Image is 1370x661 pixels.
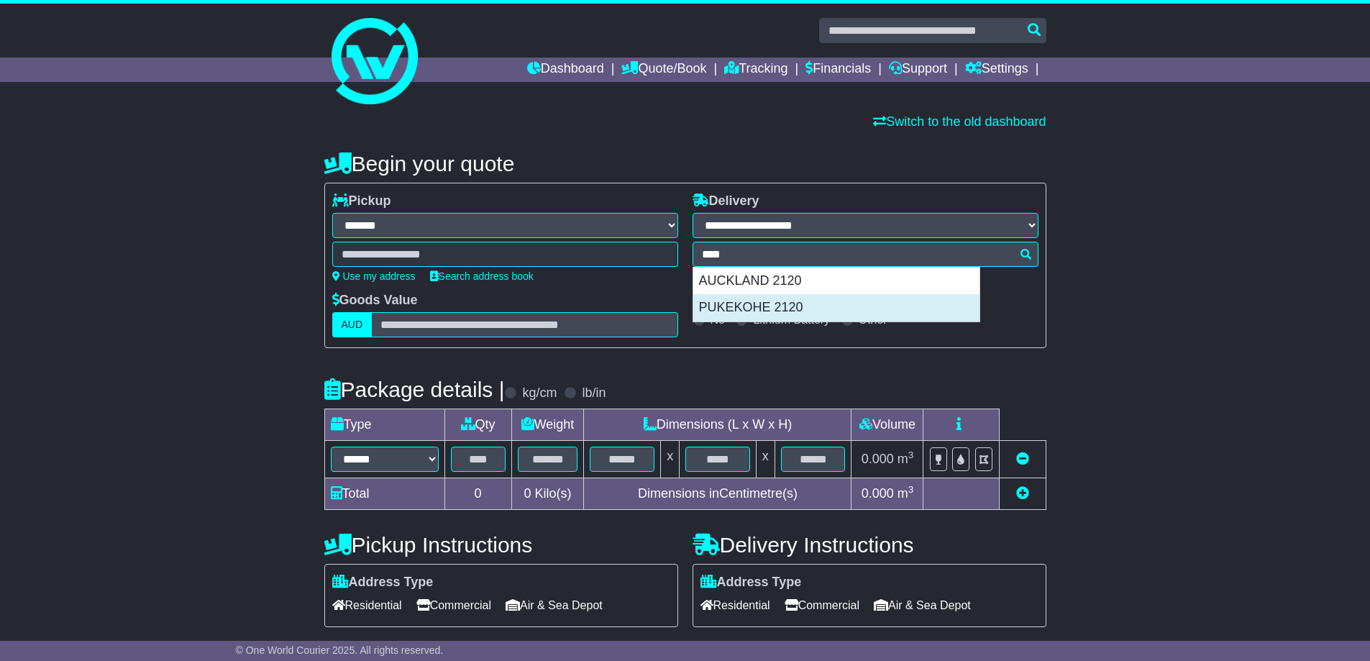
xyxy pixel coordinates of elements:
typeahead: Please provide city [693,242,1038,267]
td: Weight [511,409,584,441]
a: Financials [805,58,871,82]
span: 0.000 [862,452,894,466]
div: PUKEKOHE 2120 [693,294,979,322]
a: Remove this item [1016,452,1029,466]
span: Air & Sea Depot [874,594,971,616]
td: x [661,441,680,478]
span: 0 [524,486,531,501]
label: Goods Value [332,293,418,309]
td: Dimensions (L x W x H) [584,409,851,441]
td: Total [324,478,444,510]
h4: Pickup Instructions [324,533,678,557]
label: kg/cm [522,386,557,401]
span: m [898,486,914,501]
td: x [756,441,775,478]
a: Settings [965,58,1028,82]
span: Commercial [416,594,491,616]
td: Kilo(s) [511,478,584,510]
span: Commercial [785,594,859,616]
a: Support [889,58,947,82]
td: Type [324,409,444,441]
td: 0 [444,478,511,510]
td: Qty [444,409,511,441]
span: 0.000 [862,486,894,501]
label: lb/in [582,386,606,401]
a: Tracking [724,58,787,82]
h4: Package details | [324,378,505,401]
sup: 3 [908,450,914,460]
a: Search address book [430,270,534,282]
a: Use my address [332,270,416,282]
label: Pickup [332,193,391,209]
h4: Begin your quote [324,152,1046,175]
span: Air & Sea Depot [506,594,603,616]
h4: Delivery Instructions [693,533,1046,557]
span: Residential [332,594,402,616]
label: Delivery [693,193,759,209]
a: Quote/Book [621,58,706,82]
label: Address Type [332,575,434,591]
label: AUD [332,312,373,337]
a: Switch to the old dashboard [873,114,1046,129]
a: Add new item [1016,486,1029,501]
td: Volume [851,409,923,441]
td: Dimensions in Centimetre(s) [584,478,851,510]
sup: 3 [908,484,914,495]
label: Address Type [700,575,802,591]
a: Dashboard [527,58,604,82]
span: m [898,452,914,466]
span: Residential [700,594,770,616]
span: © One World Courier 2025. All rights reserved. [236,644,444,656]
div: AUCKLAND 2120 [693,268,979,295]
